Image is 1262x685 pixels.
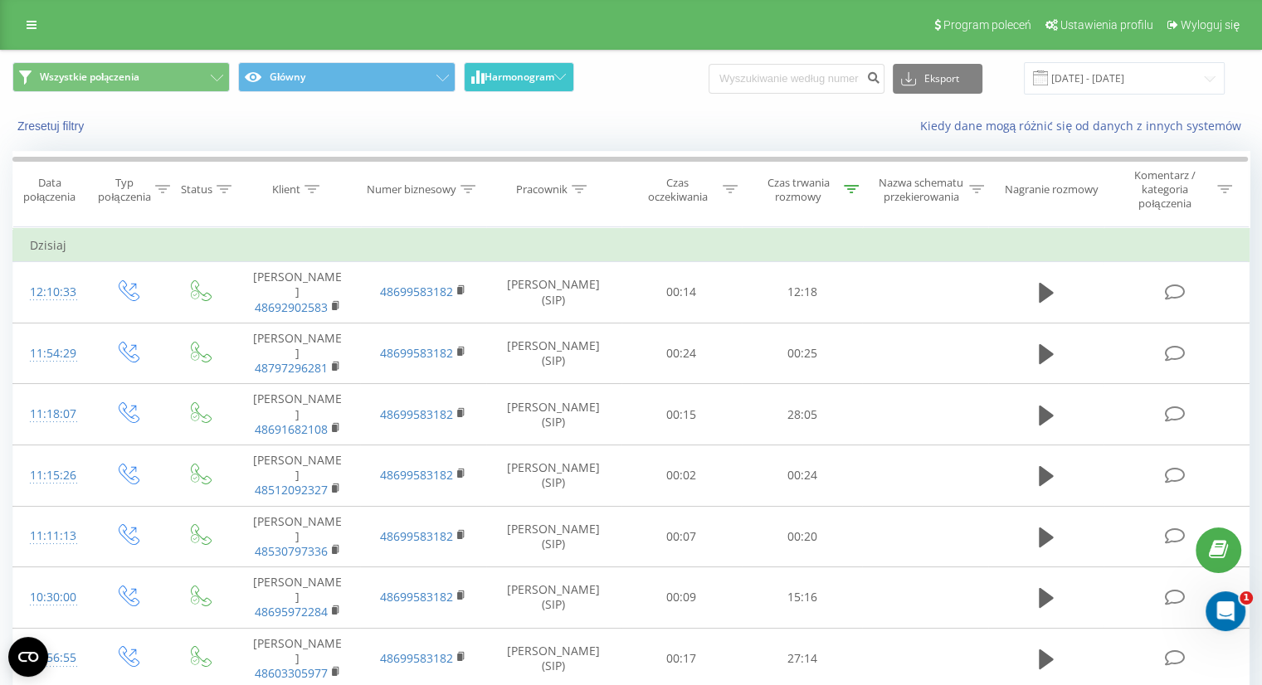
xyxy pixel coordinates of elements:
[235,506,360,567] td: [PERSON_NAME]
[30,459,74,492] div: 11:15:26
[742,567,862,629] td: 15:16
[380,467,453,483] a: 48699583182
[742,323,862,384] td: 00:25
[272,182,300,197] div: Klient
[255,299,328,315] a: 48692902583
[98,176,150,204] div: Typ połączenia
[8,637,48,677] button: Open CMP widget
[380,528,453,544] a: 48699583182
[181,182,212,197] div: Status
[1060,18,1153,32] span: Ustawienia profilu
[742,506,862,567] td: 00:20
[1240,591,1253,605] span: 1
[255,604,328,619] a: 48695972284
[486,506,621,567] td: [PERSON_NAME] (SIP)
[742,445,862,506] td: 00:24
[621,323,742,384] td: 00:24
[13,176,85,204] div: Data połączenia
[943,18,1031,32] span: Program poleceń
[893,64,982,94] button: Eksport
[255,482,328,498] a: 48512092327
[380,589,453,605] a: 48699583182
[380,650,453,666] a: 48699583182
[12,119,92,134] button: Zresetuj filtry
[486,567,621,629] td: [PERSON_NAME] (SIP)
[30,642,74,674] div: 09:56:55
[30,398,74,430] div: 11:18:07
[367,182,456,197] div: Numer biznesowy
[486,445,621,506] td: [PERSON_NAME] (SIP)
[40,70,139,84] span: Wszystkie połączenia
[255,421,328,437] a: 48691682108
[757,176,840,204] div: Czas trwania rozmowy
[486,323,621,384] td: [PERSON_NAME] (SIP)
[235,384,360,445] td: [PERSON_NAME]
[742,384,862,445] td: 28:05
[485,71,554,83] span: Harmonogram
[30,338,74,370] div: 11:54:29
[621,384,742,445] td: 00:15
[709,64,884,94] input: Wyszukiwanie według numeru
[235,445,360,506] td: [PERSON_NAME]
[742,262,862,323] td: 12:18
[621,262,742,323] td: 00:14
[486,384,621,445] td: [PERSON_NAME] (SIP)
[235,567,360,629] td: [PERSON_NAME]
[636,176,719,204] div: Czas oczekiwania
[1181,18,1240,32] span: Wyloguj się
[255,360,328,376] a: 48797296281
[1116,168,1213,211] div: Komentarz / kategoria połączenia
[12,62,230,92] button: Wszystkie połączenia
[238,62,456,92] button: Główny
[516,182,568,197] div: Pracownik
[464,62,574,92] button: Harmonogram
[621,506,742,567] td: 00:07
[255,665,328,681] a: 48603305977
[878,176,965,204] div: Nazwa schematu przekierowania
[255,543,328,559] a: 48530797336
[13,229,1250,262] td: Dzisiaj
[380,284,453,299] a: 48699583182
[621,567,742,629] td: 00:09
[486,262,621,323] td: [PERSON_NAME] (SIP)
[919,118,1250,134] a: Kiedy dane mogą różnić się od danych z innych systemów
[1005,182,1099,197] div: Nagranie rozmowy
[30,581,74,614] div: 10:30:00
[380,406,453,422] a: 48699583182
[380,345,453,361] a: 48699583182
[30,520,74,552] div: 11:11:13
[1206,591,1245,631] iframe: Intercom live chat
[30,276,74,308] div: 12:10:33
[621,445,742,506] td: 00:02
[235,323,360,384] td: [PERSON_NAME]
[235,262,360,323] td: [PERSON_NAME]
